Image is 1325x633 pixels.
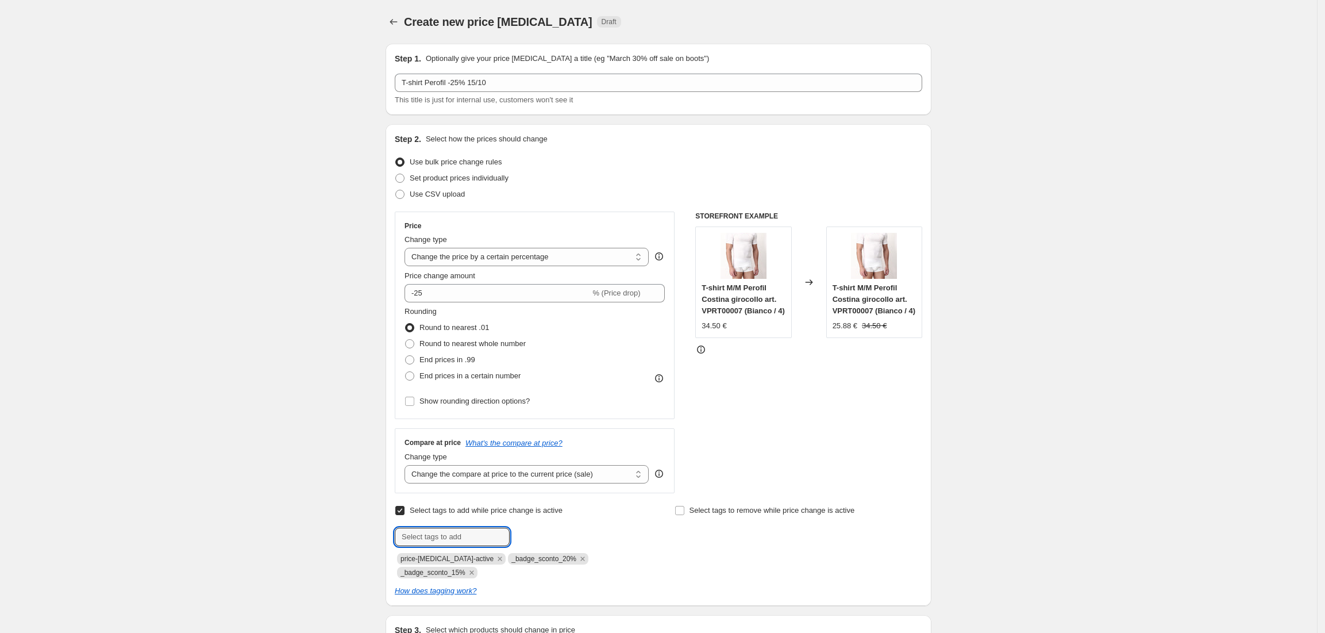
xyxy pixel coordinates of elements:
a: How does tagging work? [395,586,476,595]
span: Select tags to add while price change is active [410,506,563,515]
h6: STOREFRONT EXAMPLE [695,212,922,221]
span: Select tags to remove while price change is active [690,506,855,515]
span: End prices in .99 [419,355,475,364]
span: _badge_sconto_20% [511,555,576,563]
span: Change type [405,452,447,461]
span: Round to nearest whole number [419,339,526,348]
h3: Compare at price [405,438,461,447]
input: 30% off holiday sale [395,74,922,92]
div: 25.88 € [833,320,857,332]
span: T-shirt M/M Perofil Costina girocollo art. VPRT00007 (Bianco / 4) [833,283,916,315]
span: Rounding [405,307,437,316]
span: Price change amount [405,271,475,280]
span: Use CSV upload [410,190,465,198]
span: Round to nearest .01 [419,323,489,332]
span: Draft [602,17,617,26]
span: Create new price [MEDICAL_DATA] [404,16,592,28]
button: Remove price-change-job-active [495,554,505,564]
input: Select tags to add [395,528,510,546]
img: 8001611004861_80x.jpg [721,233,767,279]
h2: Step 2. [395,133,421,145]
button: Price change jobs [386,14,402,30]
span: T-shirt M/M Perofil Costina girocollo art. VPRT00007 (Bianco / 4) [702,283,785,315]
span: End prices in a certain number [419,371,521,380]
strike: 34.50 € [862,320,887,332]
button: Remove _badge_sconto_20% [577,554,588,564]
span: Set product prices individually [410,174,509,182]
span: price-change-job-active [400,555,494,563]
h2: Step 1. [395,53,421,64]
div: help [653,251,665,262]
div: 34.50 € [702,320,726,332]
span: Change type [405,235,447,244]
p: Select how the prices should change [426,133,548,145]
span: This title is just for internal use, customers won't see it [395,95,573,104]
h3: Price [405,221,421,231]
button: Remove _badge_sconto_15% [467,567,477,578]
span: _badge_sconto_15% [400,569,465,577]
span: Show rounding direction options? [419,397,530,405]
span: Use bulk price change rules [410,158,502,166]
p: Optionally give your price [MEDICAL_DATA] a title (eg "March 30% off sale on boots") [426,53,709,64]
span: % (Price drop) [592,289,640,297]
img: 8001611004861_80x.jpg [851,233,897,279]
input: -15 [405,284,590,302]
div: help [653,468,665,479]
button: What's the compare at price? [465,439,563,447]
